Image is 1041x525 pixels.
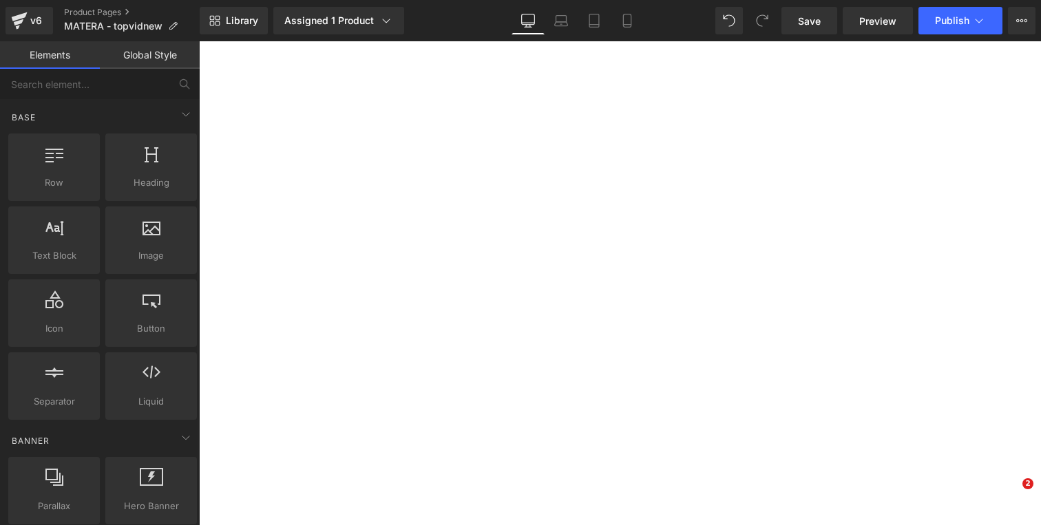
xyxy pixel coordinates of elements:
[12,499,96,513] span: Parallax
[100,41,200,69] a: Global Style
[1008,7,1035,34] button: More
[109,321,193,336] span: Button
[935,15,969,26] span: Publish
[200,7,268,34] a: New Library
[12,248,96,263] span: Text Block
[859,14,896,28] span: Preview
[611,7,644,34] a: Mobile
[226,14,258,27] span: Library
[6,7,53,34] a: v6
[12,394,96,409] span: Separator
[64,7,200,18] a: Product Pages
[748,7,776,34] button: Redo
[12,321,96,336] span: Icon
[1022,478,1033,489] span: 2
[28,12,45,30] div: v6
[109,175,193,190] span: Heading
[994,478,1027,511] iframe: Intercom live chat
[109,394,193,409] span: Liquid
[918,7,1002,34] button: Publish
[109,499,193,513] span: Hero Banner
[284,14,393,28] div: Assigned 1 Product
[10,434,51,447] span: Banner
[64,21,162,32] span: MATERA - topvidnew
[715,7,743,34] button: Undo
[843,7,913,34] a: Preview
[10,111,37,124] span: Base
[109,248,193,263] span: Image
[578,7,611,34] a: Tablet
[12,175,96,190] span: Row
[545,7,578,34] a: Laptop
[798,14,821,28] span: Save
[512,7,545,34] a: Desktop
